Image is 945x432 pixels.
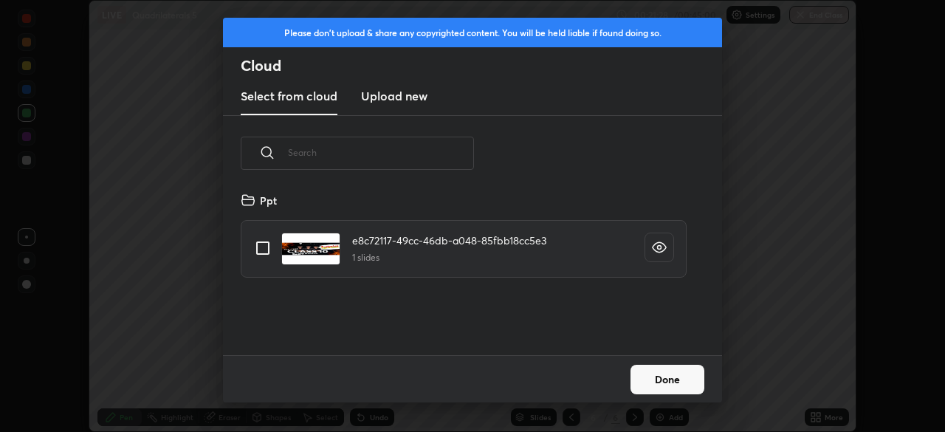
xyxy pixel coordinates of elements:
[241,87,337,105] h3: Select from cloud
[630,365,704,394] button: Done
[352,233,546,248] h4: e8c72117-49cc-46db-a048-85fbb18cc5e3
[288,121,474,184] input: Search
[241,56,722,75] h2: Cloud
[260,193,277,208] h4: Ppt
[352,251,546,264] h5: 1 slides
[281,233,340,265] img: 17073051227H2QI6.pdf
[361,87,427,105] h3: Upload new
[223,187,704,355] div: grid
[223,18,722,47] div: Please don't upload & share any copyrighted content. You will be held liable if found doing so.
